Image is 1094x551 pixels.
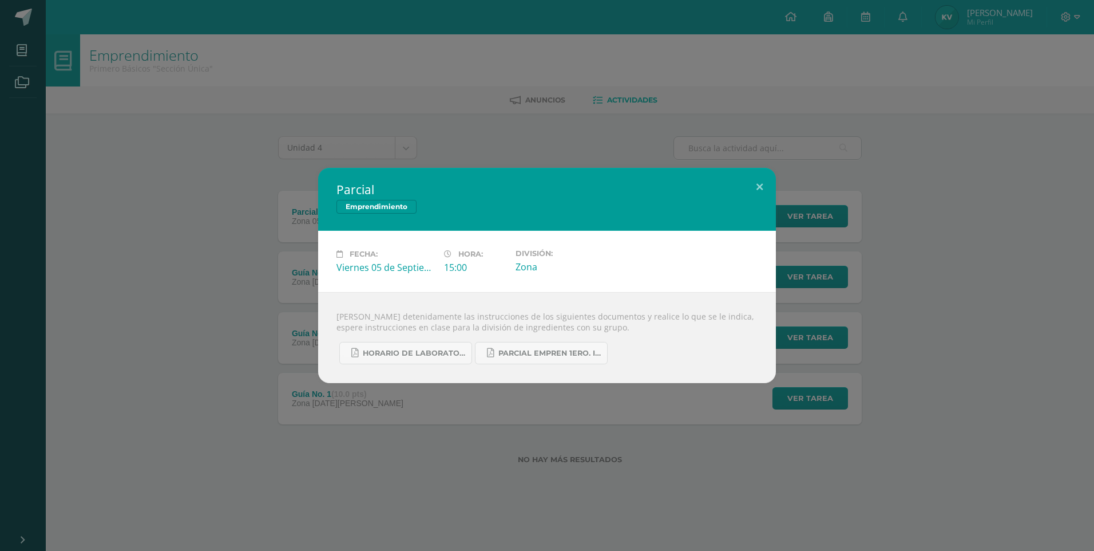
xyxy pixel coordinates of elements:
span: Fecha: [350,250,378,258]
div: [PERSON_NAME] detenidamente las instrucciones de los siguientes documentos y realice lo que se le... [318,292,776,383]
span: Emprendimiento [336,200,417,214]
span: Hora: [458,250,483,258]
label: División: [516,249,614,258]
h2: Parcial [336,182,758,198]
a: HORARIO DE LABORATORIO IV 2025.pdf [339,342,472,364]
span: HORARIO DE LABORATORIO IV 2025.pdf [363,349,466,358]
button: Close (Esc) [743,168,776,207]
div: Viernes 05 de Septiembre [336,261,435,274]
div: Zona [516,261,614,273]
a: PARCIAL EMPREN 1ERO. IV BIM.docx.pdf [475,342,608,364]
div: 15:00 [444,261,506,274]
span: PARCIAL EMPREN 1ERO. IV BIM.docx.pdf [498,349,601,358]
